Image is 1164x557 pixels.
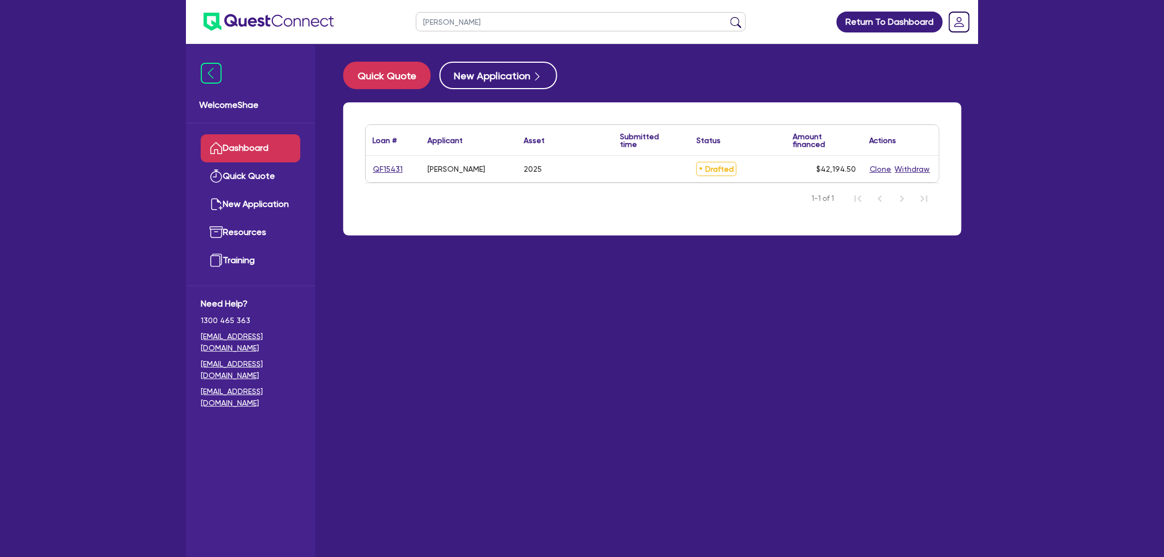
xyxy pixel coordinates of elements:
div: 2025 [524,165,542,173]
input: Search by name, application ID or mobile number... [416,12,746,31]
img: quest-connect-logo-blue [204,13,334,31]
div: Submitted time [620,133,673,148]
button: Last Page [913,188,935,210]
a: Resources [201,219,300,247]
button: Clone [869,163,892,176]
div: Applicant [427,136,463,144]
a: [EMAIL_ADDRESS][DOMAIN_NAME] [201,358,300,381]
a: New Application [201,190,300,219]
span: Welcome Shae [199,99,302,112]
div: Status [696,136,721,144]
a: [EMAIL_ADDRESS][DOMAIN_NAME] [201,386,300,409]
button: New Application [440,62,557,89]
button: Withdraw [894,163,931,176]
button: First Page [847,188,869,210]
span: Need Help? [201,297,300,310]
img: new-application [210,198,223,211]
a: Dashboard [201,134,300,162]
a: Return To Dashboard [837,12,943,32]
a: QF15431 [372,163,403,176]
button: Quick Quote [343,62,431,89]
a: Training [201,247,300,275]
span: Drafted [696,162,737,176]
a: Quick Quote [201,162,300,190]
img: resources [210,226,223,239]
div: Amount financed [793,133,856,148]
div: [PERSON_NAME] [427,165,485,173]
span: $42,194.50 [816,165,856,173]
div: Actions [869,136,897,144]
img: training [210,254,223,267]
div: Loan # [372,136,397,144]
a: Quick Quote [343,62,440,89]
a: Dropdown toggle [945,8,974,36]
img: icon-menu-close [201,63,222,84]
span: 1300 465 363 [201,315,300,326]
button: Next Page [891,188,913,210]
a: [EMAIL_ADDRESS][DOMAIN_NAME] [201,331,300,354]
img: quick-quote [210,170,223,183]
span: 1-1 of 1 [811,193,834,204]
button: Previous Page [869,188,891,210]
div: Asset [524,136,545,144]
